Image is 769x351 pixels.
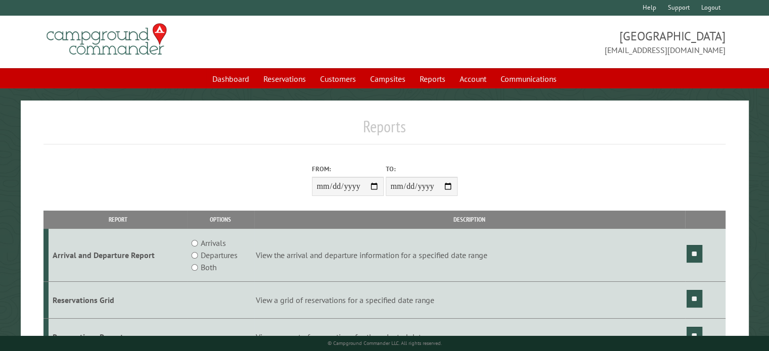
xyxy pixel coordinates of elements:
a: Reports [414,69,451,88]
label: Arrivals [201,237,226,249]
th: Description [254,211,685,228]
td: Reservations Grid [49,282,187,319]
td: Arrival and Departure Report [49,229,187,282]
small: © Campground Commander LLC. All rights reserved. [328,340,442,346]
th: Report [49,211,187,228]
a: Dashboard [206,69,255,88]
a: Campsites [364,69,412,88]
h1: Reports [43,117,726,144]
span: [GEOGRAPHIC_DATA] [EMAIL_ADDRESS][DOMAIN_NAME] [385,28,726,56]
a: Customers [314,69,362,88]
label: Departures [201,249,238,261]
img: Campground Commander [43,20,170,59]
td: View the arrival and departure information for a specified date range [254,229,685,282]
td: View a grid of reservations for a specified date range [254,282,685,319]
a: Account [454,69,492,88]
th: Options [187,211,254,228]
label: Both [201,261,216,273]
label: From: [312,164,384,174]
label: To: [386,164,458,174]
a: Communications [494,69,563,88]
a: Reservations [257,69,312,88]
